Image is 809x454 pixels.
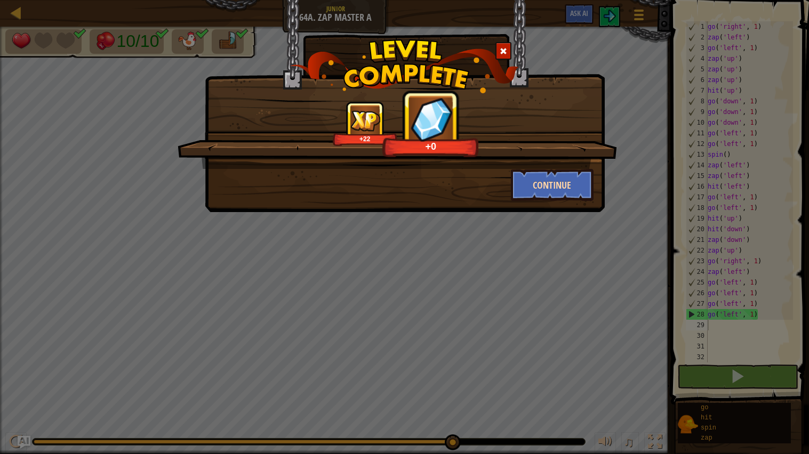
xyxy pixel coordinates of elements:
img: reward_icon_gems.png [410,96,453,142]
div: +22 [335,135,395,143]
img: reward_icon_xp.png [350,110,380,131]
button: Continue [511,169,594,201]
div: +0 [386,140,476,152]
img: level_complete.png [290,39,519,93]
